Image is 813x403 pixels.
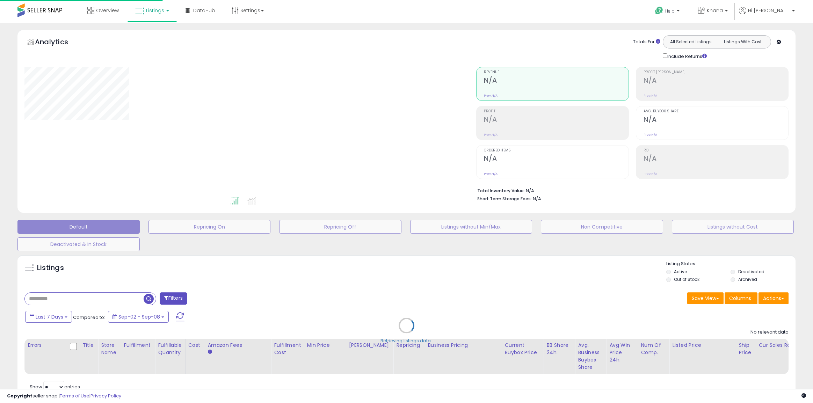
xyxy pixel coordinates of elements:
[649,1,687,23] a: Help
[541,220,663,234] button: Non Competitive
[477,188,525,194] b: Total Inventory Value:
[644,115,788,125] h2: N/A
[665,8,675,14] span: Help
[7,393,32,399] strong: Copyright
[655,6,663,15] i: Get Help
[665,37,717,46] button: All Selected Listings
[633,39,660,45] div: Totals For
[717,37,769,46] button: Listings With Cost
[644,70,788,74] span: Profit [PERSON_NAME]
[533,195,541,202] span: N/A
[484,70,629,74] span: Revenue
[17,237,140,251] button: Deactivated & In Stock
[7,393,121,400] div: seller snap | |
[410,220,532,234] button: Listings without Min/Max
[484,172,498,176] small: Prev: N/A
[644,149,788,152] span: ROI
[484,94,498,98] small: Prev: N/A
[17,220,140,234] button: Default
[644,155,788,164] h2: N/A
[193,7,215,14] span: DataHub
[484,133,498,137] small: Prev: N/A
[484,155,629,164] h2: N/A
[739,7,795,23] a: Hi [PERSON_NAME]
[148,220,271,234] button: Repricing On
[477,186,783,194] li: N/A
[35,37,82,48] h5: Analytics
[644,110,788,113] span: Avg. Buybox Share
[748,7,790,14] span: Hi [PERSON_NAME]
[672,220,794,234] button: Listings without Cost
[380,338,433,344] div: Retrieving listings data..
[707,7,723,14] span: Khana
[279,220,401,234] button: Repricing Off
[658,52,715,60] div: Include Returns
[644,76,788,86] h2: N/A
[644,133,657,137] small: Prev: N/A
[477,196,532,202] b: Short Term Storage Fees:
[484,115,629,125] h2: N/A
[146,7,164,14] span: Listings
[644,94,657,98] small: Prev: N/A
[484,76,629,86] h2: N/A
[484,110,629,113] span: Profit
[484,149,629,152] span: Ordered Items
[96,7,119,14] span: Overview
[644,172,657,176] small: Prev: N/A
